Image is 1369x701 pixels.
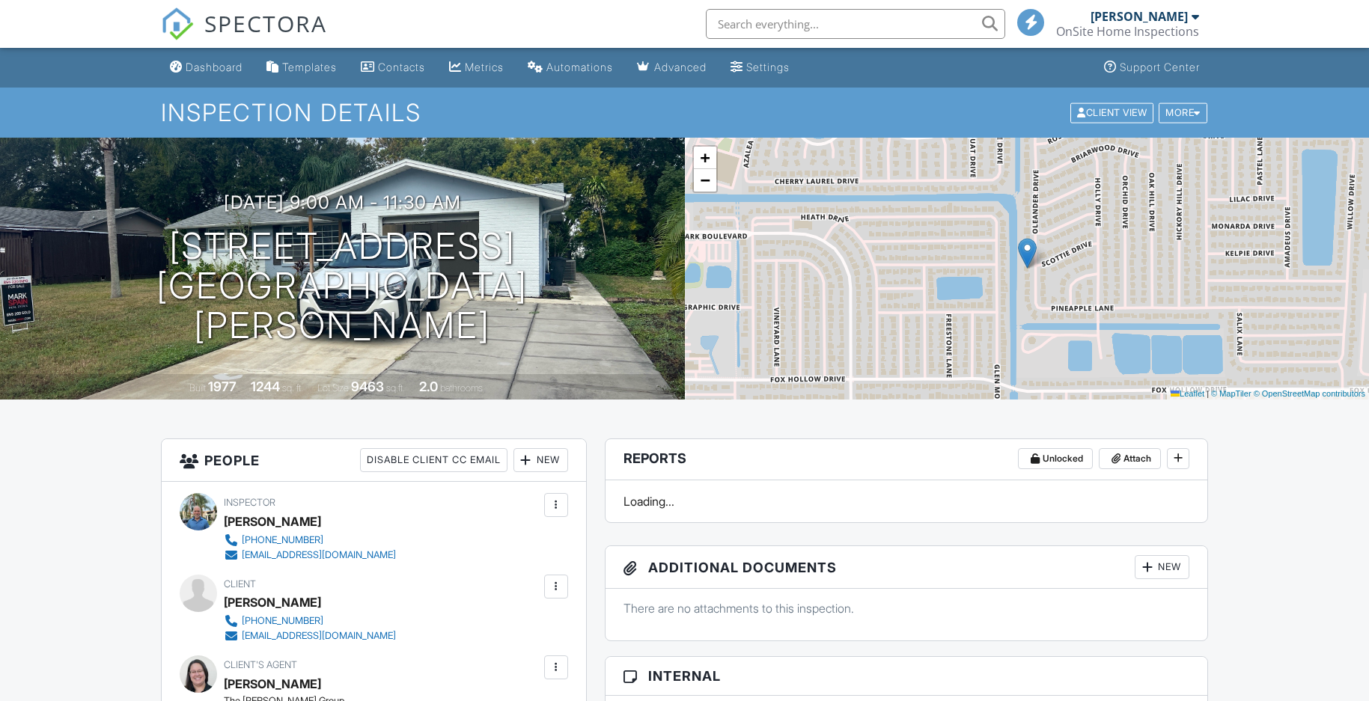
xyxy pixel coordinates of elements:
[224,533,396,548] a: [PHONE_NUMBER]
[224,591,321,613] div: [PERSON_NAME]
[251,379,280,394] div: 1244
[224,659,297,670] span: Client's Agent
[189,382,206,394] span: Built
[1211,389,1251,398] a: © MapTiler
[317,382,349,394] span: Lot Size
[1171,389,1204,398] a: Leaflet
[224,497,275,508] span: Inspector
[1018,238,1037,269] img: Marker
[161,20,327,52] a: SPECTORA
[1056,24,1199,39] div: OnSite Home Inspections
[242,630,396,642] div: [EMAIL_ADDRESS][DOMAIN_NAME]
[360,448,507,472] div: Disable Client CC Email
[513,448,568,472] div: New
[623,600,1190,616] p: There are no attachments to this inspection.
[606,546,1208,589] h3: Additional Documents
[242,549,396,561] div: [EMAIL_ADDRESS][DOMAIN_NAME]
[355,54,431,82] a: Contacts
[606,657,1208,696] h3: Internal
[654,61,707,73] div: Advanced
[378,61,425,73] div: Contacts
[546,61,613,73] div: Automations
[1254,389,1365,398] a: © OpenStreetMap contributors
[1207,389,1209,398] span: |
[1098,54,1206,82] a: Support Center
[522,54,619,82] a: Automations (Basic)
[224,510,321,533] div: [PERSON_NAME]
[224,548,396,563] a: [EMAIL_ADDRESS][DOMAIN_NAME]
[351,379,384,394] div: 9463
[260,54,343,82] a: Templates
[242,534,323,546] div: [PHONE_NUMBER]
[242,615,323,627] div: [PHONE_NUMBER]
[440,382,483,394] span: bathrooms
[694,147,716,169] a: Zoom in
[162,439,586,482] h3: People
[282,382,303,394] span: sq. ft.
[465,61,504,73] div: Metrics
[204,7,327,39] span: SPECTORA
[1091,9,1188,24] div: [PERSON_NAME]
[386,382,405,394] span: sq.ft.
[419,379,438,394] div: 2.0
[161,100,1209,126] h1: Inspection Details
[1069,106,1157,117] a: Client View
[164,54,249,82] a: Dashboard
[161,7,194,40] img: The Best Home Inspection Software - Spectora
[1159,102,1207,123] div: More
[282,61,337,73] div: Templates
[24,227,661,345] h1: [STREET_ADDRESS] [GEOGRAPHIC_DATA][PERSON_NAME]
[1120,61,1200,73] div: Support Center
[700,148,710,167] span: +
[1070,102,1153,123] div: Client View
[746,61,790,73] div: Settings
[224,628,396,643] a: [EMAIL_ADDRESS][DOMAIN_NAME]
[224,613,396,628] a: [PHONE_NUMBER]
[224,578,256,590] span: Client
[706,9,1005,39] input: Search everything...
[725,54,796,82] a: Settings
[443,54,510,82] a: Metrics
[700,171,710,189] span: −
[631,54,713,82] a: Advanced
[694,169,716,192] a: Zoom out
[224,192,461,212] h3: [DATE] 9:00 am - 11:30 am
[186,61,243,73] div: Dashboard
[1135,555,1189,579] div: New
[208,379,237,394] div: 1977
[224,673,321,695] a: [PERSON_NAME]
